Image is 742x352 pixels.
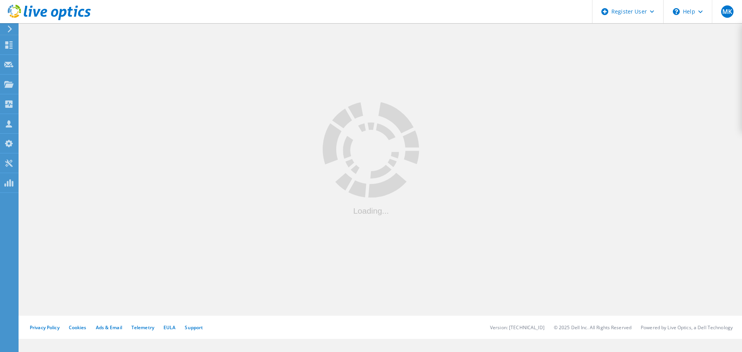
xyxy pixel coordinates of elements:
[185,324,203,331] a: Support
[69,324,87,331] a: Cookies
[641,324,733,331] li: Powered by Live Optics, a Dell Technology
[673,8,680,15] svg: \n
[8,16,91,22] a: Live Optics Dashboard
[96,324,122,331] a: Ads & Email
[163,324,175,331] a: EULA
[323,206,419,214] div: Loading...
[30,324,60,331] a: Privacy Policy
[722,9,732,15] span: MK
[131,324,154,331] a: Telemetry
[490,324,545,331] li: Version: [TECHNICAL_ID]
[554,324,631,331] li: © 2025 Dell Inc. All Rights Reserved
